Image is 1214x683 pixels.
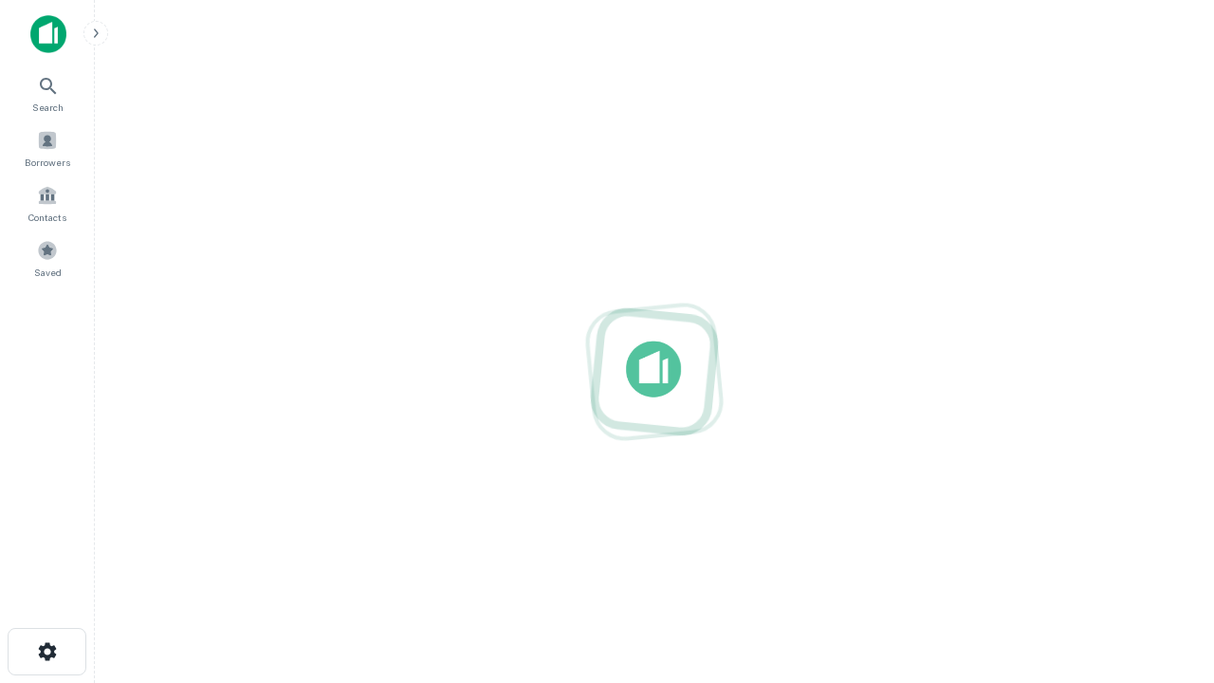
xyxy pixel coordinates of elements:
[30,15,66,53] img: capitalize-icon.png
[34,265,62,280] span: Saved
[28,210,66,225] span: Contacts
[1119,531,1214,622] iframe: Chat Widget
[25,155,70,170] span: Borrowers
[6,232,89,284] a: Saved
[32,100,64,115] span: Search
[6,122,89,174] a: Borrowers
[6,177,89,229] a: Contacts
[6,67,89,119] a: Search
